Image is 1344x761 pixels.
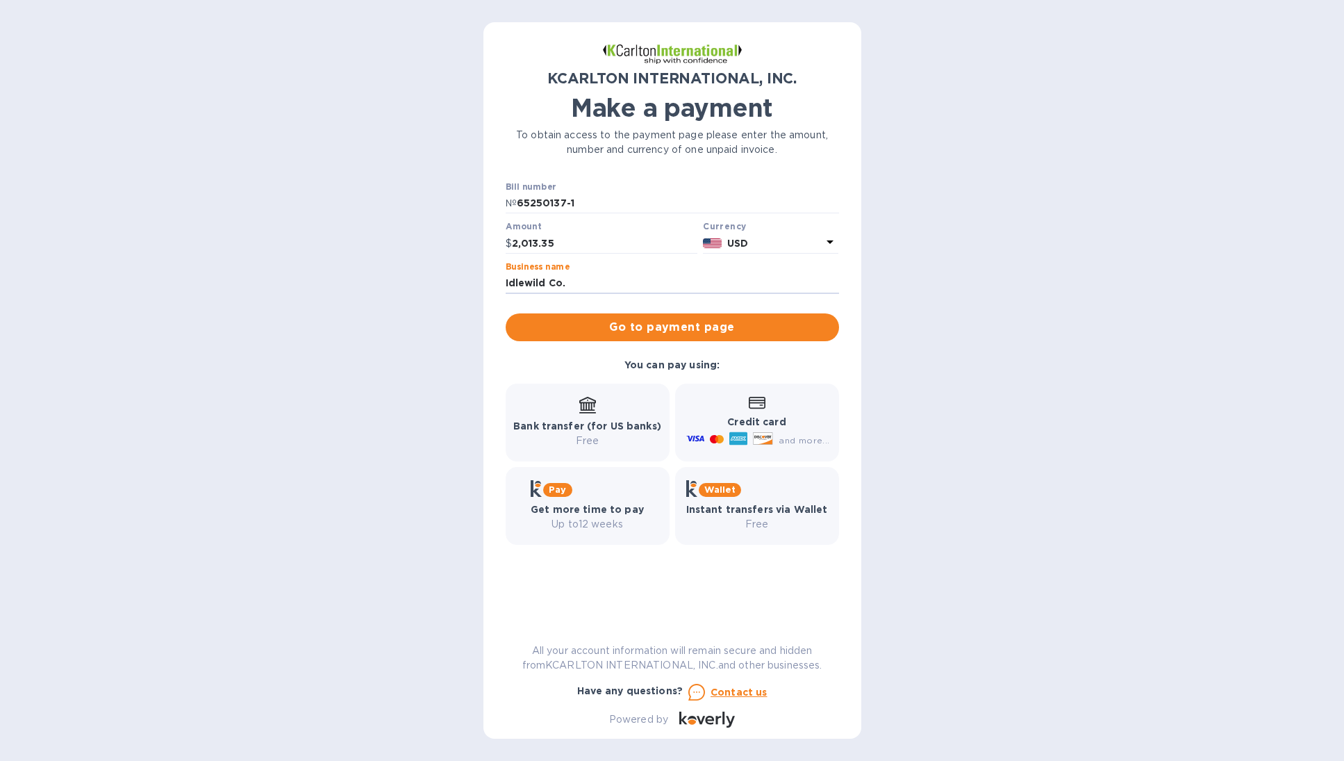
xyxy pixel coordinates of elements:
[624,359,720,370] b: You can pay using:
[727,416,786,427] b: Credit card
[513,434,661,448] p: Free
[779,435,829,445] span: and more...
[506,263,570,271] label: Business name
[703,238,722,248] img: USD
[517,319,828,336] span: Go to payment page
[686,504,828,515] b: Instant transfers via Wallet
[506,93,839,122] h1: Make a payment
[704,484,736,495] b: Wallet
[506,183,556,191] label: Bill number
[547,69,797,87] b: KCARLTON INTERNATIONAL, INC.
[577,685,683,696] b: Have any questions?
[506,223,541,231] label: Amount
[506,128,839,157] p: To obtain access to the payment page please enter the amount, number and currency of one unpaid i...
[686,517,828,532] p: Free
[517,193,839,214] input: Enter bill number
[531,504,644,515] b: Get more time to pay
[506,236,512,251] p: $
[513,420,661,432] b: Bank transfer (for US banks)
[703,221,746,231] b: Currency
[549,484,566,495] b: Pay
[609,712,668,727] p: Powered by
[506,273,839,294] input: Enter business name
[711,687,768,698] u: Contact us
[506,644,839,673] p: All your account information will remain secure and hidden from KCARLTON INTERNATIONAL, INC. and ...
[727,238,748,249] b: USD
[531,517,644,532] p: Up to 12 weeks
[512,233,698,254] input: 0.00
[506,196,517,211] p: №
[506,313,839,341] button: Go to payment page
